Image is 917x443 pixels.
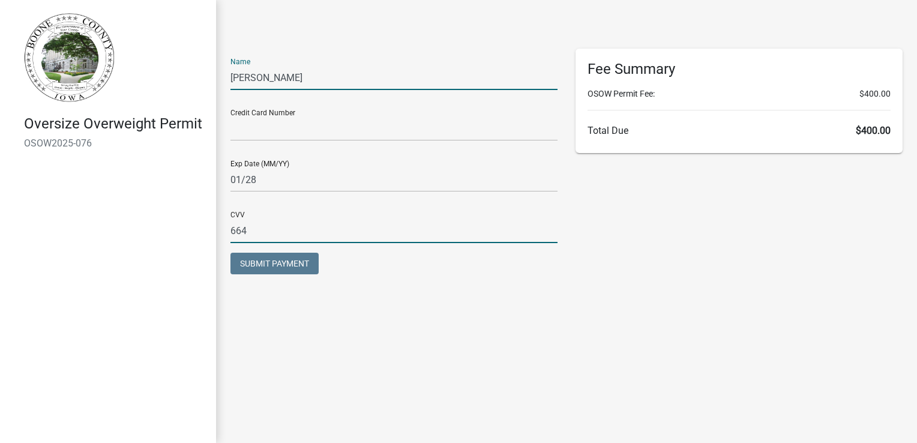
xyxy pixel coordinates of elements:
button: Submit Payment [230,253,319,274]
span: Submit Payment [240,259,309,268]
h6: OSOW2025-076 [24,137,206,149]
span: $400.00 [859,88,891,100]
img: Boone County, Iowa [24,13,115,103]
h6: Fee Summary [588,61,891,78]
li: OSOW Permit Fee: [588,88,891,100]
span: $400.00 [856,125,891,136]
h4: Oversize Overweight Permit [24,115,206,133]
h6: Total Due [588,125,891,136]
